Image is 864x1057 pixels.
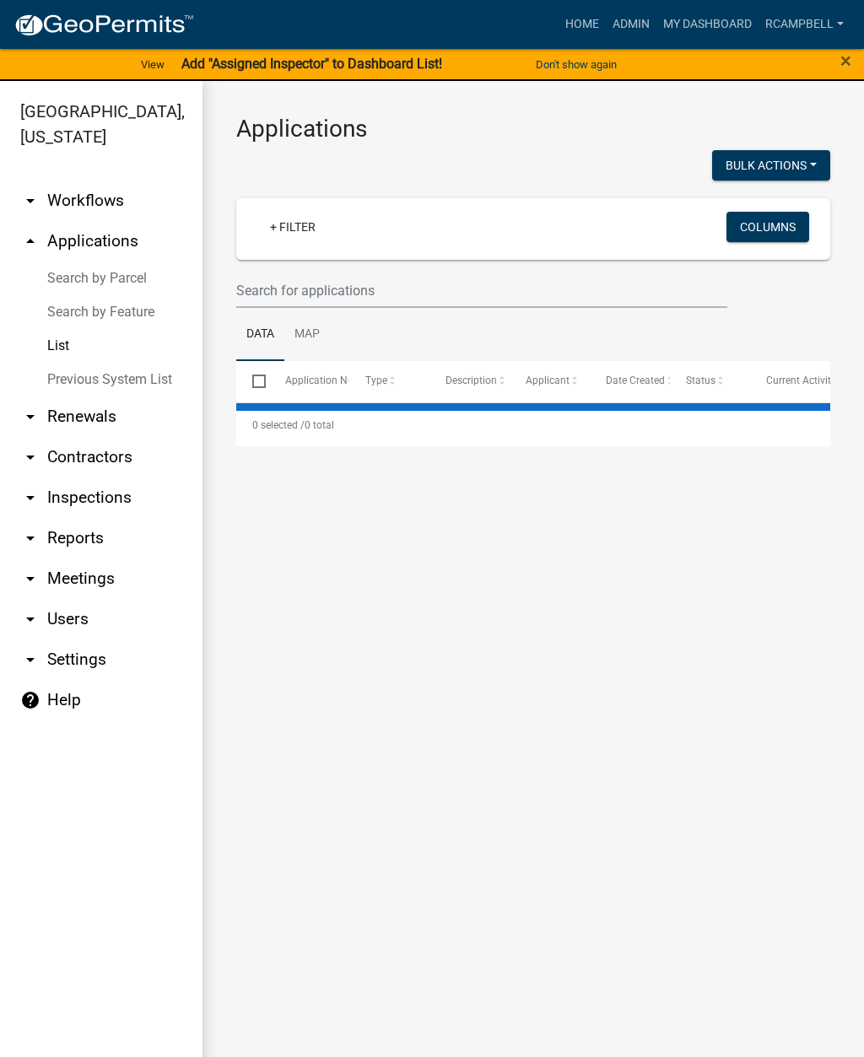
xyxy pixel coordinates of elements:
input: Search for applications [236,273,727,308]
i: arrow_drop_up [20,231,40,251]
strong: Add "Assigned Inspector" to Dashboard List! [181,56,442,72]
button: Columns [726,212,809,242]
datatable-header-cell: Date Created [590,361,670,402]
a: My Dashboard [656,8,759,40]
span: 0 selected / [252,419,305,431]
a: View [134,51,171,78]
datatable-header-cell: Applicant [510,361,590,402]
a: Map [284,308,330,362]
button: Bulk Actions [712,150,830,181]
i: help [20,690,40,710]
i: arrow_drop_down [20,569,40,589]
datatable-header-cell: Select [236,361,268,402]
a: Admin [606,8,656,40]
span: Description [445,375,497,386]
a: Home [559,8,606,40]
span: Applicant [526,375,570,386]
span: Application Number [285,375,377,386]
span: Status [686,375,715,386]
i: arrow_drop_down [20,488,40,508]
a: + Filter [256,212,329,242]
datatable-header-cell: Type [348,361,429,402]
span: Current Activity [766,375,836,386]
i: arrow_drop_down [20,609,40,629]
a: Data [236,308,284,362]
i: arrow_drop_down [20,447,40,467]
i: arrow_drop_down [20,528,40,548]
button: Close [840,51,851,71]
span: Type [365,375,387,386]
span: Date Created [606,375,665,386]
div: 0 total [236,404,830,446]
a: rcampbell [759,8,850,40]
h3: Applications [236,115,830,143]
i: arrow_drop_down [20,191,40,211]
i: arrow_drop_down [20,650,40,670]
span: × [840,49,851,73]
datatable-header-cell: Description [429,361,510,402]
datatable-header-cell: Application Number [268,361,348,402]
datatable-header-cell: Current Activity [750,361,830,402]
i: arrow_drop_down [20,407,40,427]
button: Don't show again [529,51,624,78]
datatable-header-cell: Status [670,361,750,402]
